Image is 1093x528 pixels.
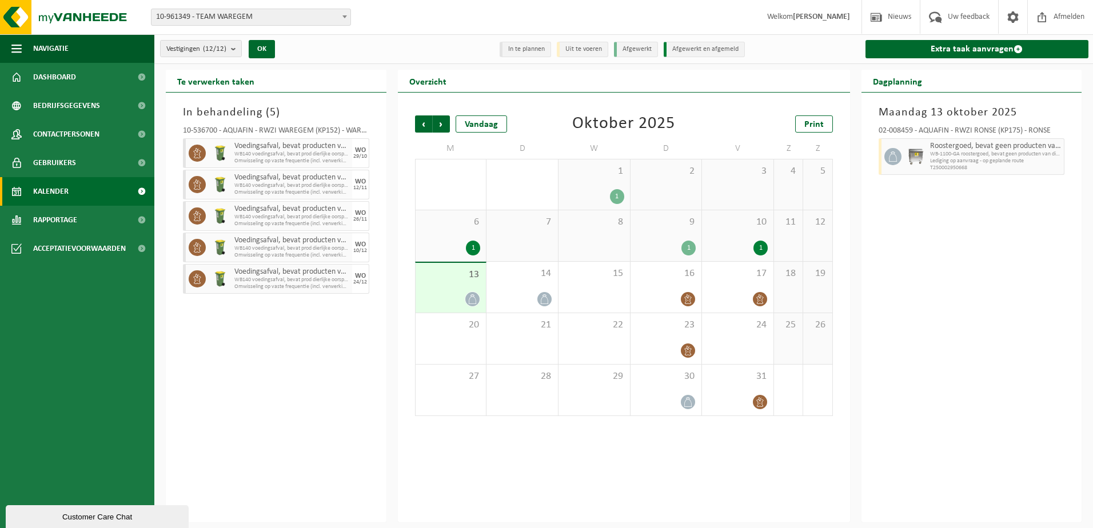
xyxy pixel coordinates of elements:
[212,145,229,162] img: WB-0140-HPE-GN-50
[33,234,126,263] span: Acceptatievoorwaarden
[151,9,351,26] span: 10-961349 - TEAM WAREGEM
[803,138,832,159] td: Z
[398,70,458,92] h2: Overzicht
[780,216,797,229] span: 11
[636,370,696,383] span: 30
[702,138,774,159] td: V
[415,115,432,133] span: Vorige
[249,40,275,58] button: OK
[793,13,850,21] strong: [PERSON_NAME]
[421,269,481,281] span: 13
[564,319,624,331] span: 22
[861,70,934,92] h2: Dagplanning
[559,138,631,159] td: W
[270,107,276,118] span: 5
[421,216,481,229] span: 6
[614,42,658,57] li: Afgewerkt
[234,252,349,259] span: Omwisseling op vaste frequentie (incl. verwerking)
[234,142,349,151] span: Voedingsafval, bevat producten van dierlijke oorsprong, onverpakt, categorie 3
[636,267,696,280] span: 16
[355,178,366,185] div: WO
[33,206,77,234] span: Rapportage
[151,9,350,25] span: 10-961349 - TEAM WAREGEM
[492,216,552,229] span: 7
[930,151,1062,158] span: WB-1100-GA roostergoed, bevat geen producten van dierlijke o
[234,182,349,189] span: WB140 voedingsafval, bevat prod dierlijke oorsprong, onve
[355,273,366,279] div: WO
[809,319,826,331] span: 26
[355,241,366,248] div: WO
[353,248,367,254] div: 10/12
[160,40,242,57] button: Vestigingen(12/12)
[234,189,349,196] span: Omwisseling op vaste frequentie (incl. verwerking)
[708,216,768,229] span: 10
[780,165,797,178] span: 4
[804,120,824,129] span: Print
[809,216,826,229] span: 12
[708,370,768,383] span: 31
[708,165,768,178] span: 3
[564,216,624,229] span: 8
[636,216,696,229] span: 9
[355,210,366,217] div: WO
[166,70,266,92] h2: Te verwerken taken
[664,42,745,57] li: Afgewerkt en afgemeld
[809,267,826,280] span: 19
[234,245,349,252] span: WB140 voedingsafval, bevat prod dierlijke oorsprong, onve
[234,158,349,165] span: Omwisseling op vaste frequentie (incl. verwerking)
[6,503,191,528] iframe: chat widget
[234,283,349,290] span: Omwisseling op vaste frequentie (incl. verwerking)
[708,267,768,280] span: 17
[234,151,349,158] span: WB140 voedingsafval, bevat prod dierlijke oorsprong, onve
[212,176,229,193] img: WB-0140-HPE-GN-50
[907,148,924,165] img: WB-1100-GAL-GY-01
[183,127,369,138] div: 10-536700 - AQUAFIN - RWZI WAREGEM (KP152) - WAREGEM
[353,279,367,285] div: 24/12
[234,277,349,283] span: WB140 voedingsafval, bevat prod dierlijke oorsprong, onve
[930,165,1062,171] span: T250002950668
[492,370,552,383] span: 28
[433,115,450,133] span: Volgende
[930,142,1062,151] span: Roostergoed, bevat geen producten van dierlijke oorsprong
[500,42,551,57] li: In te plannen
[234,214,349,221] span: WB140 voedingsafval, bevat prod dierlijke oorsprong, onve
[486,138,559,159] td: D
[865,40,1089,58] a: Extra taak aanvragen
[456,115,507,133] div: Vandaag
[557,42,608,57] li: Uit te voeren
[212,239,229,256] img: WB-0140-HPE-GN-50
[212,270,229,287] img: WB-0140-HPE-GN-50
[780,319,797,331] span: 25
[166,41,226,58] span: Vestigingen
[780,267,797,280] span: 18
[33,63,76,91] span: Dashboard
[708,319,768,331] span: 24
[466,241,480,255] div: 1
[234,173,349,182] span: Voedingsafval, bevat producten van dierlijke oorsprong, onverpakt, categorie 3
[353,217,367,222] div: 26/11
[564,165,624,178] span: 1
[421,319,481,331] span: 20
[33,34,69,63] span: Navigatie
[564,370,624,383] span: 29
[212,207,229,225] img: WB-0140-HPE-GN-50
[33,177,69,206] span: Kalender
[753,241,768,255] div: 1
[564,267,624,280] span: 15
[353,185,367,191] div: 12/11
[879,127,1065,138] div: 02-008459 - AQUAFIN - RWZI RONSE (KP175) - RONSE
[33,91,100,120] span: Bedrijfsgegevens
[631,138,703,159] td: D
[572,115,675,133] div: Oktober 2025
[774,138,803,159] td: Z
[681,241,696,255] div: 1
[809,165,826,178] span: 5
[795,115,833,133] a: Print
[183,104,369,121] h3: In behandeling ( )
[33,149,76,177] span: Gebruikers
[636,165,696,178] span: 2
[355,147,366,154] div: WO
[492,267,552,280] span: 14
[610,189,624,204] div: 1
